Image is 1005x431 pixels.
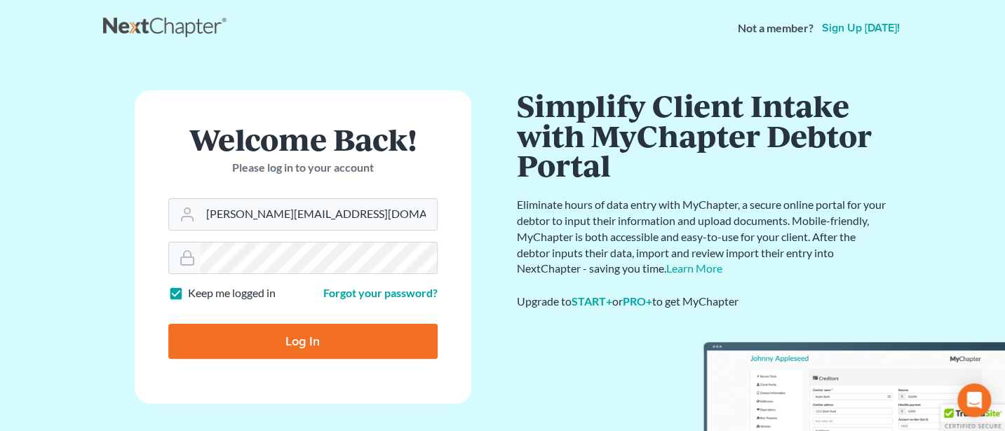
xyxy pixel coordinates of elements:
[957,383,991,417] div: Open Intercom Messenger
[517,294,889,310] div: Upgrade to or to get MyChapter
[168,324,438,359] input: Log In
[323,286,438,299] a: Forgot your password?
[517,90,889,180] h1: Simplify Client Intake with MyChapter Debtor Portal
[201,199,437,230] input: Email Address
[738,20,814,36] strong: Not a member?
[940,404,1005,431] div: TrustedSite Certified
[666,261,722,275] a: Learn More
[168,124,438,154] h1: Welcome Back!
[517,197,889,277] p: Eliminate hours of data entry with MyChapter, a secure online portal for your debtor to input the...
[623,294,652,308] a: PRO+
[168,160,438,176] p: Please log in to your account
[572,294,612,308] a: START+
[188,285,276,301] label: Keep me logged in
[819,22,903,34] a: Sign up [DATE]!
